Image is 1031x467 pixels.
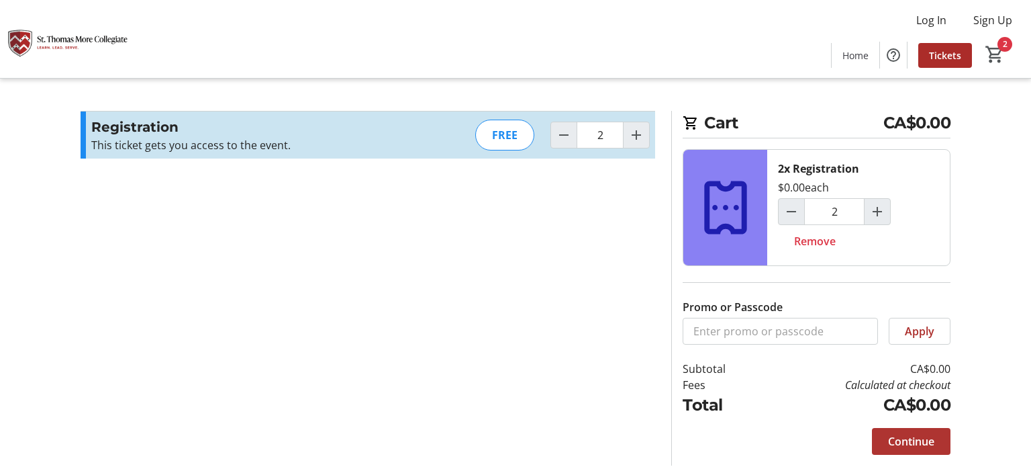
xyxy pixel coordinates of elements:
div: FREE [475,120,534,151]
h2: Cart [683,111,950,138]
input: Registration Quantity [577,122,624,148]
td: CA$0.00 [760,393,950,417]
span: Tickets [929,48,961,62]
label: Promo or Passcode [683,299,783,315]
button: Continue [872,428,950,455]
button: Decrement by one [551,122,577,148]
button: Decrement by one [779,199,804,224]
div: This ticket gets you access to the event. [91,137,385,153]
td: Fees [683,377,760,393]
h3: Registration [91,117,385,137]
span: Apply [905,323,934,339]
button: Help [880,42,907,69]
td: Calculated at checkout [760,377,950,393]
button: Increment by one [865,199,890,224]
span: Sign Up [973,12,1012,28]
button: Cart [983,42,1007,67]
button: Increment by one [624,122,649,148]
td: CA$0.00 [760,361,950,377]
div: 2x Registration [778,161,859,177]
span: Log In [916,12,946,28]
button: Log In [905,9,957,31]
td: Subtotal [683,361,760,377]
button: Sign Up [963,9,1023,31]
img: St. Thomas More Collegiate #2's Logo [8,5,128,73]
td: Total [683,393,760,417]
span: Continue [888,433,934,450]
span: CA$0.00 [883,111,951,135]
a: Tickets [918,43,972,68]
span: Remove [794,233,836,249]
input: Registration Quantity [804,198,865,225]
span: Home [842,48,869,62]
button: Remove [778,228,852,255]
button: Apply [889,318,950,345]
input: Enter promo or passcode [683,318,878,345]
a: Home [832,43,879,68]
div: $0.00 each [778,179,829,196]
